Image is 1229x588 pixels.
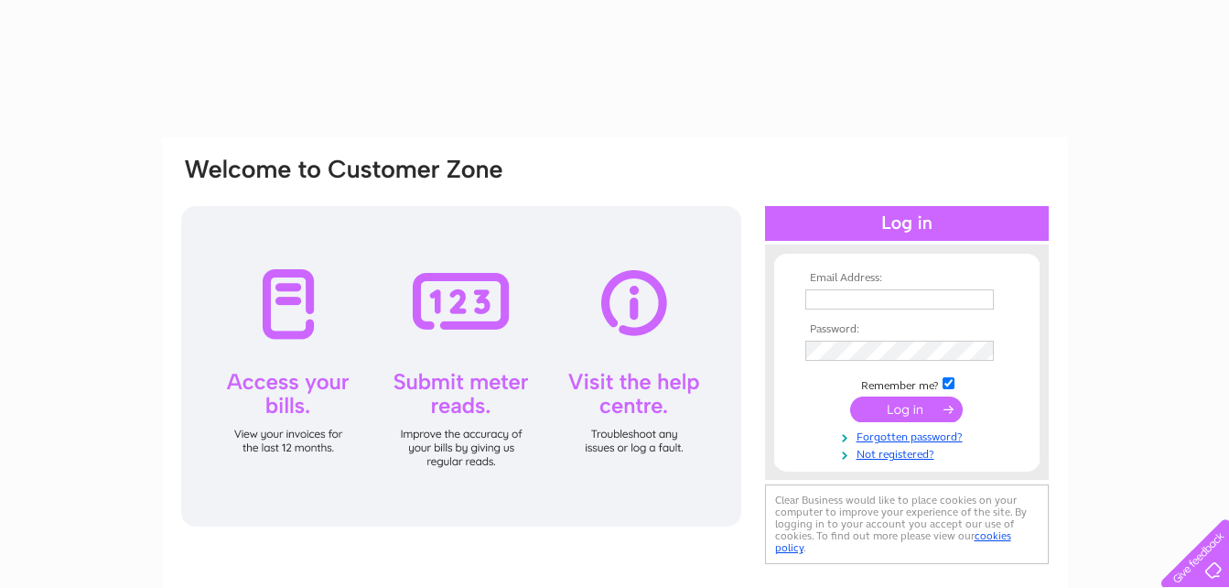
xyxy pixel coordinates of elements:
[765,485,1049,564] div: Clear Business would like to place cookies on your computer to improve your experience of the sit...
[775,529,1011,554] a: cookies policy
[850,397,963,422] input: Submit
[805,444,1013,462] a: Not registered?
[801,375,1013,393] td: Remember me?
[805,427,1013,444] a: Forgotten password?
[801,272,1013,285] th: Email Address:
[801,323,1013,336] th: Password:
